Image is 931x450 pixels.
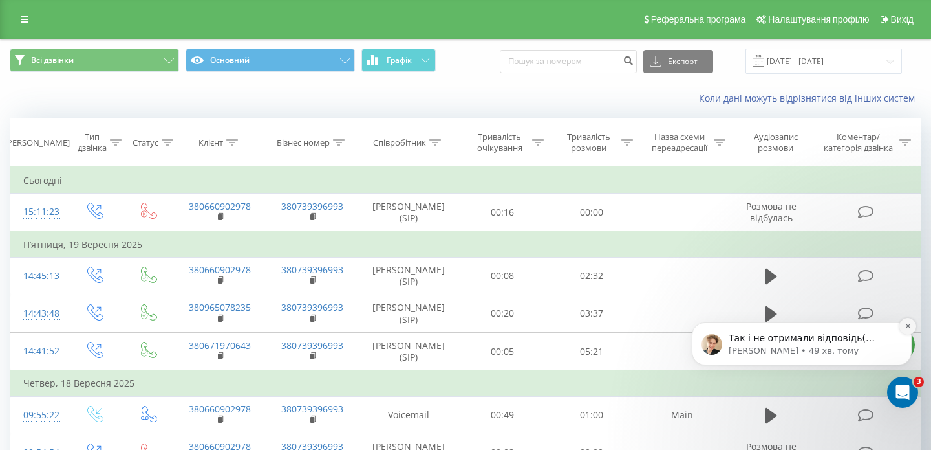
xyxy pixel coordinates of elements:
[5,137,70,148] div: [PERSON_NAME]
[10,370,921,396] td: Четвер, 18 Вересня 2025
[887,377,918,408] iframe: Intercom live chat
[281,200,343,212] a: 380739396993
[78,131,107,153] div: Тип дзвінка
[227,48,244,65] button: Dismiss notification
[672,270,931,415] iframe: Intercom notifications повідомлення
[31,55,74,65] span: Всі дзвінки
[189,301,251,313] a: 380965078235
[458,257,548,295] td: 00:08
[746,200,797,224] span: Розмова не відбулась
[361,49,436,72] button: Графік
[281,403,343,415] a: 380739396993
[359,295,458,332] td: [PERSON_NAME] (SIP)
[10,232,921,258] td: П’ятниця, 19 Вересня 2025
[359,194,458,232] td: [PERSON_NAME] (SIP)
[768,14,869,25] span: Налаштування профілю
[914,377,924,387] span: 3
[10,168,921,194] td: Сьогодні
[547,396,636,434] td: 01:00
[23,339,54,364] div: 14:41:52
[643,50,713,73] button: Експорт
[651,14,746,25] span: Реферальна програма
[373,137,426,148] div: Співробітник
[699,92,921,104] a: Коли дані можуть відрізнятися вiд інших систем
[23,403,54,428] div: 09:55:22
[500,50,637,73] input: Пошук за номером
[23,264,54,289] div: 14:45:13
[648,131,711,153] div: Назва схеми переадресації
[281,264,343,276] a: 380739396993
[636,396,729,434] td: Main
[23,301,54,326] div: 14:43:48
[820,131,896,153] div: Коментар/категорія дзвінка
[29,64,50,85] img: Profile image for Volodymyr
[458,333,548,371] td: 00:05
[470,131,530,153] div: Тривалість очікування
[359,333,458,371] td: [PERSON_NAME] (SIP)
[10,49,179,72] button: Всі дзвінки
[189,339,251,352] a: 380671970643
[359,257,458,295] td: [PERSON_NAME] (SIP)
[23,199,54,225] div: 15:11:23
[359,396,458,434] td: Voicemail
[281,339,343,352] a: 380739396993
[281,301,343,313] a: 380739396993
[547,194,636,232] td: 00:00
[387,56,412,65] span: Графік
[198,137,223,148] div: Клієнт
[189,200,251,212] a: 380660902978
[559,131,618,153] div: Тривалість розмови
[189,403,251,415] a: 380660902978
[189,264,251,276] a: 380660902978
[19,52,239,95] div: message notification from Volodymyr, 49 хв. тому. Так і не отримали відповідь( Просимо перевірити...
[186,49,355,72] button: Основний
[56,62,223,75] p: Так і не отримали відповідь( [PERSON_NAME] перевірити інтеграцію, вже все налаштовано по завданню.
[547,295,636,332] td: 03:37
[891,14,914,25] span: Вихід
[547,257,636,295] td: 02:32
[547,333,636,371] td: 05:21
[740,131,811,153] div: Аудіозапис розмови
[458,194,548,232] td: 00:16
[458,396,548,434] td: 00:49
[277,137,330,148] div: Бізнес номер
[458,295,548,332] td: 00:20
[133,137,158,148] div: Статус
[56,75,223,87] p: Message from Volodymyr, sent 49 хв. тому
